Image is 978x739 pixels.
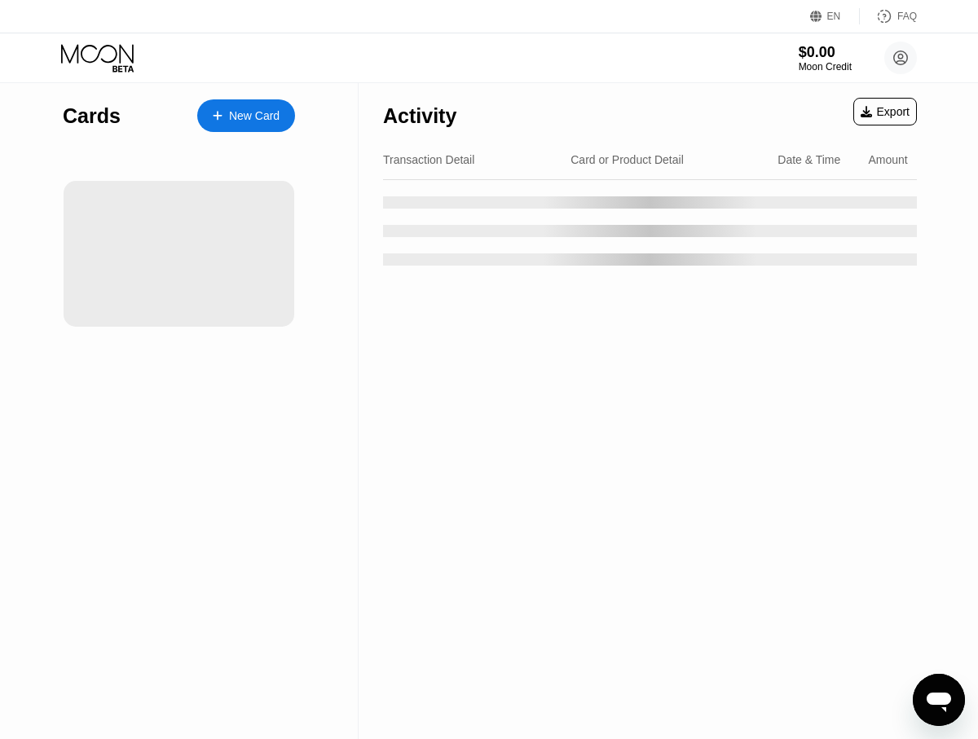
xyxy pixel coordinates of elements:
[799,44,852,61] div: $0.00
[810,8,860,24] div: EN
[860,8,917,24] div: FAQ
[63,104,121,128] div: Cards
[229,109,280,123] div: New Card
[913,674,965,726] iframe: Button to launch messaging window
[383,104,456,128] div: Activity
[861,105,910,118] div: Export
[383,153,474,166] div: Transaction Detail
[853,98,917,125] div: Export
[869,153,908,166] div: Amount
[897,11,917,22] div: FAQ
[570,153,684,166] div: Card or Product Detail
[799,44,852,73] div: $0.00Moon Credit
[799,61,852,73] div: Moon Credit
[778,153,840,166] div: Date & Time
[827,11,841,22] div: EN
[197,99,295,132] div: New Card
